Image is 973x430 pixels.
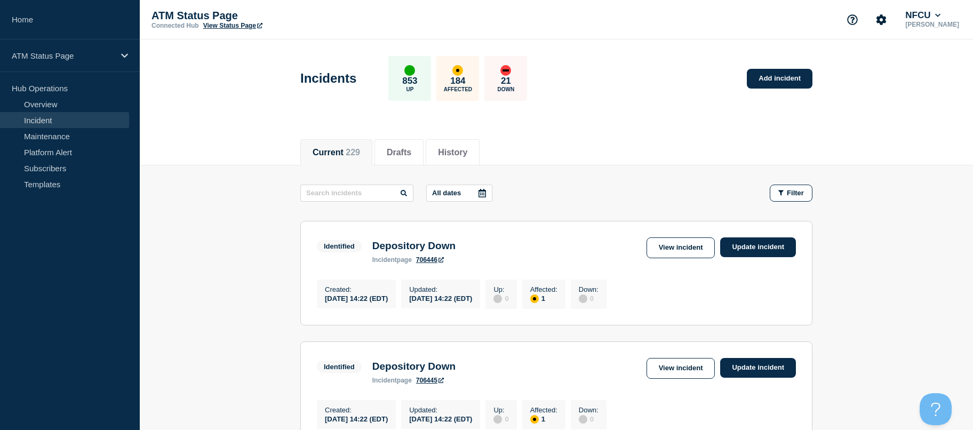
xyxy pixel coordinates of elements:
[300,71,356,86] h1: Incidents
[530,293,557,303] div: 1
[409,285,472,293] p: Updated :
[530,415,539,424] div: affected
[325,406,388,414] p: Created :
[501,76,511,86] p: 21
[493,414,508,424] div: 0
[450,76,465,86] p: 184
[203,22,262,29] a: View Status Page
[579,414,599,424] div: 0
[438,148,467,157] button: History
[493,406,508,414] p: Up :
[409,414,472,423] div: [DATE] 14:22 (EDT)
[530,406,557,414] p: Affected :
[870,9,892,31] button: Account settings
[444,86,472,92] p: Affected
[770,185,812,202] button: Filter
[903,10,943,21] button: NFCU
[579,293,599,303] div: 0
[372,377,412,384] p: page
[530,285,557,293] p: Affected :
[432,189,461,197] p: All dates
[325,414,388,423] div: [DATE] 14:22 (EDT)
[372,256,412,264] p: page
[903,21,961,28] p: [PERSON_NAME]
[313,148,360,157] button: Current 229
[372,377,397,384] span: incident
[372,240,456,252] h3: Depository Down
[426,185,492,202] button: All dates
[787,189,804,197] span: Filter
[406,86,413,92] p: Up
[498,86,515,92] p: Down
[493,285,508,293] p: Up :
[720,237,796,257] a: Update incident
[12,51,114,60] p: ATM Status Page
[346,148,360,157] span: 229
[579,294,587,303] div: disabled
[493,294,502,303] div: disabled
[325,293,388,302] div: [DATE] 14:22 (EDT)
[747,69,812,89] a: Add incident
[720,358,796,378] a: Update incident
[317,240,362,252] span: Identified
[317,361,362,373] span: Identified
[500,65,511,76] div: down
[579,406,599,414] p: Down :
[647,358,715,379] a: View incident
[647,237,715,258] a: View incident
[530,294,539,303] div: affected
[151,10,365,22] p: ATM Status Page
[579,415,587,424] div: disabled
[579,285,599,293] p: Down :
[372,256,397,264] span: incident
[409,293,472,302] div: [DATE] 14:22 (EDT)
[493,293,508,303] div: 0
[920,393,952,425] iframe: Help Scout Beacon - Open
[387,148,411,157] button: Drafts
[300,185,413,202] input: Search incidents
[841,9,864,31] button: Support
[452,65,463,76] div: affected
[402,76,417,86] p: 853
[372,361,456,372] h3: Depository Down
[325,285,388,293] p: Created :
[409,406,472,414] p: Updated :
[416,377,444,384] a: 706445
[530,414,557,424] div: 1
[404,65,415,76] div: up
[416,256,444,264] a: 706446
[151,22,199,29] p: Connected Hub
[493,415,502,424] div: disabled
